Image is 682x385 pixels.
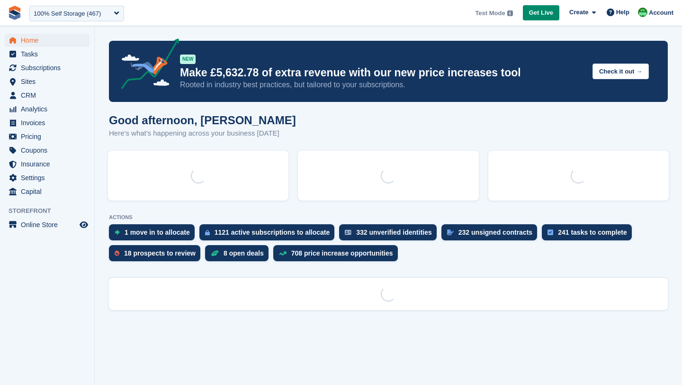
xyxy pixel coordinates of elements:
[5,34,90,47] a: menu
[124,249,196,257] div: 18 prospects to review
[5,116,90,129] a: menu
[638,8,647,17] img: Laura Carlisle
[180,80,585,90] p: Rooted in industry best practices, but tailored to your subscriptions.
[113,38,179,92] img: price-adjustments-announcement-icon-8257ccfd72463d97f412b2fc003d46551f7dbcb40ab6d574587a9cd5c0d94...
[21,34,78,47] span: Home
[5,185,90,198] a: menu
[21,102,78,116] span: Analytics
[592,64,649,79] button: Check it out →
[78,219,90,230] a: Preview store
[109,224,199,245] a: 1 move in to allocate
[21,157,78,171] span: Insurance
[115,229,120,235] img: move_ins_to_allocate_icon-fdf77a2bb77ea45bf5b3d319d69a93e2d87916cf1d5bf7949dd705db3b84f3ca.svg
[125,229,190,236] div: 1 move in to allocate
[5,171,90,184] a: menu
[507,10,513,16] img: icon-info-grey-7440780725fd019a000dd9b08b2336e03edf1995a4989e88bcd33f0948082b44.svg
[273,245,403,266] a: 708 price increase opportunities
[339,224,441,245] a: 332 unverified identities
[649,8,673,18] span: Account
[523,5,559,21] a: Get Live
[109,128,296,139] p: Here's what's happening across your business [DATE]
[21,61,78,74] span: Subscriptions
[21,171,78,184] span: Settings
[34,9,101,18] div: 100% Self Storage (467)
[458,229,532,236] div: 232 unsigned contracts
[5,218,90,231] a: menu
[215,229,330,236] div: 1121 active subscriptions to allocate
[5,130,90,143] a: menu
[5,47,90,61] a: menu
[547,229,553,235] img: task-75834270c22a3079a89374b754ae025e5fb1db73e45f91037f5363f120a921f8.svg
[447,229,454,235] img: contract_signature_icon-13c848040528278c33f63329250d36e43548de30e8caae1d1a13099fd9432cc5.svg
[21,47,78,61] span: Tasks
[21,144,78,157] span: Coupons
[542,224,637,245] a: 241 tasks to complete
[356,229,432,236] div: 332 unverified identities
[21,116,78,129] span: Invoices
[279,251,287,256] img: price_increase_opportunities-93ffe204e8149a01c8c9dc8f82e8f89637d9d84a8eef4429ea346261dce0b2c0.svg
[109,214,668,220] p: ACTIONS
[569,8,588,17] span: Create
[441,224,542,245] a: 232 unsigned contracts
[8,6,22,20] img: stora-icon-8386f47178a22dfd0bd8f6a31ec36ba5ce8667c1dd55bd0f319d3a0aa187defe.svg
[21,75,78,88] span: Sites
[211,250,219,257] img: deal-1b604bf984904fb50ccaf53a9ad4b4a5d6e5aea283cecdc64d6e3604feb123c2.svg
[5,157,90,171] a: menu
[345,229,351,235] img: verify_identity-adf6edd0f0f0b5bbfe63781bf79b02c33cf7c696d77639b501bdc392416b5a36.svg
[224,249,264,257] div: 8 open deals
[5,61,90,74] a: menu
[616,8,629,17] span: Help
[9,206,94,216] span: Storefront
[21,218,78,231] span: Online Store
[5,102,90,116] a: menu
[180,55,196,64] div: NEW
[475,9,505,18] span: Test Mode
[558,229,627,236] div: 241 tasks to complete
[180,66,585,80] p: Make £5,632.78 of extra revenue with our new price increases tool
[21,89,78,102] span: CRM
[115,250,119,256] img: prospect-51fa495bee0391a8d652442698ab0144808aea92771e9ea1ae160a38d050c398.svg
[21,185,78,198] span: Capital
[5,89,90,102] a: menu
[529,8,553,18] span: Get Live
[5,75,90,88] a: menu
[205,229,210,236] img: active_subscription_to_allocate_icon-d502201f5373d7db506a760aba3b589e785aa758c864c3986d89f69b8ff3...
[21,130,78,143] span: Pricing
[109,114,296,127] h1: Good afternoon, [PERSON_NAME]
[5,144,90,157] a: menu
[109,245,205,266] a: 18 prospects to review
[199,224,340,245] a: 1121 active subscriptions to allocate
[205,245,273,266] a: 8 open deals
[291,249,393,257] div: 708 price increase opportunities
